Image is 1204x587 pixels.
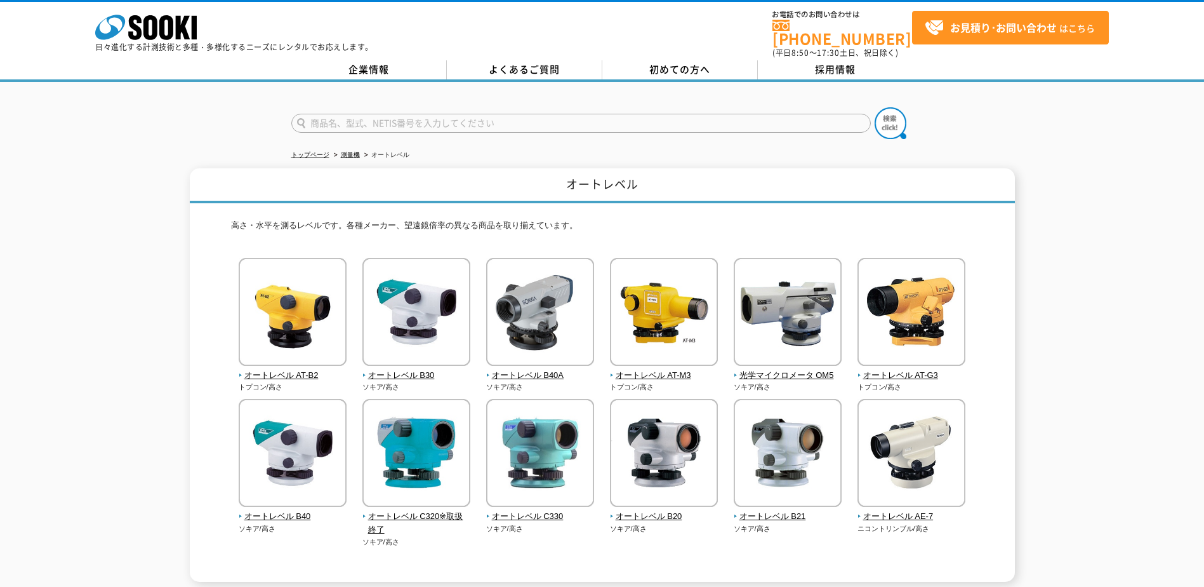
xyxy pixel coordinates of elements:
[291,60,447,79] a: 企業情報
[486,498,595,523] a: オートレベル C330
[239,523,347,534] p: ソキア/高さ
[857,510,966,523] span: オートレベル AE-7
[857,399,965,510] img: オートレベル AE-7
[362,149,409,162] li: オートレベル
[734,357,842,382] a: 光学マイクロメータ OM5
[857,258,965,369] img: オートレベル AT-G3
[857,523,966,534] p: ニコントリンブル/高さ
[734,258,842,369] img: 光学マイクロメータ OM5
[912,11,1109,44] a: お見積り･お問い合わせはこちら
[239,258,347,369] img: オートレベル AT-B2
[362,537,471,548] p: ソキア/高さ
[925,18,1095,37] span: はこちら
[734,382,842,393] p: ソキア/高さ
[486,369,595,382] span: オートレベル B40A
[486,258,594,369] img: オートレベル B40A
[362,357,471,382] a: オートレベル B30
[239,357,347,382] a: オートレベル AT-B2
[291,151,329,158] a: トップページ
[239,399,347,510] img: オートレベル B40
[610,510,718,523] span: オートレベル B20
[486,357,595,382] a: オートレベル B40A
[758,60,913,79] a: 採用情報
[857,498,966,523] a: オートレベル AE-7
[610,523,718,534] p: ソキア/高さ
[486,382,595,393] p: ソキア/高さ
[362,510,471,537] span: オートレベル C320※取扱終了
[231,219,974,239] p: 高さ・水平を測るレベルです。各種メーカー、望遠鏡倍率の異なる商品を取り揃えています。
[362,258,470,369] img: オートレベル B30
[610,399,718,510] img: オートレベル B20
[857,369,966,382] span: オートレベル AT-G3
[734,399,842,510] img: オートレベル B21
[649,62,710,76] span: 初めての方へ
[486,523,595,534] p: ソキア/高さ
[610,357,718,382] a: オートレベル AT-M3
[857,382,966,393] p: トプコン/高さ
[362,498,471,536] a: オートレベル C320※取扱終了
[362,369,471,382] span: オートレベル B30
[610,498,718,523] a: オートレベル B20
[239,382,347,393] p: トプコン/高さ
[291,114,871,133] input: 商品名、型式、NETIS番号を入力してください
[610,258,718,369] img: オートレベル AT-M3
[362,382,471,393] p: ソキア/高さ
[950,20,1057,35] strong: お見積り･お問い合わせ
[95,43,373,51] p: 日々進化する計測技術と多種・多様化するニーズにレンタルでお応えします。
[734,510,842,523] span: オートレベル B21
[190,168,1015,203] h1: オートレベル
[734,369,842,382] span: 光学マイクロメータ OM5
[772,47,898,58] span: (平日 ～ 土日、祝日除く)
[602,60,758,79] a: 初めての方へ
[857,357,966,382] a: オートレベル AT-G3
[772,11,912,18] span: お電話でのお問い合わせは
[610,382,718,393] p: トプコン/高さ
[341,151,360,158] a: 測量機
[239,498,347,523] a: オートレベル B40
[734,498,842,523] a: オートレベル B21
[362,399,470,510] img: オートレベル C320※取扱終了
[772,20,912,46] a: [PHONE_NUMBER]
[875,107,906,139] img: btn_search.png
[817,47,840,58] span: 17:30
[486,399,594,510] img: オートレベル C330
[239,510,347,523] span: オートレベル B40
[486,510,595,523] span: オートレベル C330
[239,369,347,382] span: オートレベル AT-B2
[610,369,718,382] span: オートレベル AT-M3
[447,60,602,79] a: よくあるご質問
[734,523,842,534] p: ソキア/高さ
[791,47,809,58] span: 8:50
